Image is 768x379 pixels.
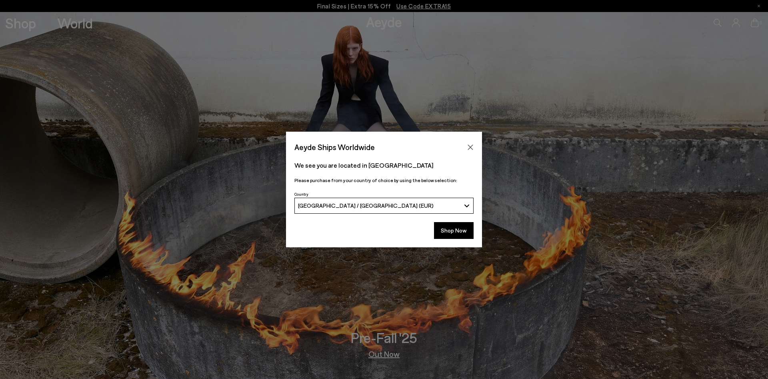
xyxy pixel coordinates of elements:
[298,202,434,209] span: [GEOGRAPHIC_DATA] / [GEOGRAPHIC_DATA] (EUR)
[294,140,375,154] span: Aeyde Ships Worldwide
[434,222,474,239] button: Shop Now
[294,192,308,197] span: Country
[294,160,474,170] p: We see you are located in [GEOGRAPHIC_DATA]
[294,176,474,184] p: Please purchase from your country of choice by using the below selection:
[464,141,476,153] button: Close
